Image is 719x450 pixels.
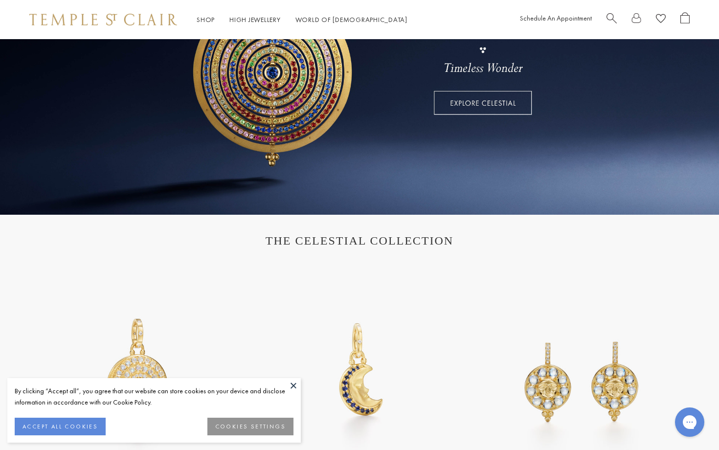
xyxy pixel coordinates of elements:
[229,15,281,24] a: High JewelleryHigh Jewellery
[207,418,293,435] button: COOKIES SETTINGS
[656,12,666,27] a: View Wishlist
[39,234,680,247] h1: THE CELESTIAL COLLECTION
[295,15,407,24] a: World of [DEMOGRAPHIC_DATA]World of [DEMOGRAPHIC_DATA]
[29,14,177,25] img: Temple St. Clair
[670,404,709,440] iframe: Gorgias live chat messenger
[520,14,592,22] a: Schedule An Appointment
[197,15,215,24] a: ShopShop
[15,385,293,408] div: By clicking “Accept all”, you agree that our website can store cookies on your device and disclos...
[197,14,407,26] nav: Main navigation
[680,12,690,27] a: Open Shopping Bag
[607,12,617,27] a: Search
[15,418,106,435] button: ACCEPT ALL COOKIES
